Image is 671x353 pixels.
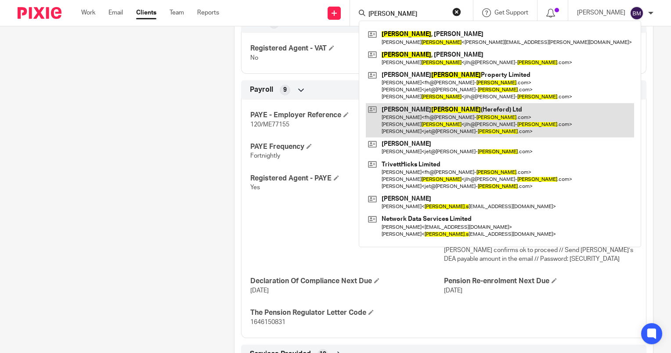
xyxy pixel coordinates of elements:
[250,85,273,94] span: Payroll
[250,122,289,128] span: 120/ME77155
[250,288,269,294] span: [DATE]
[444,288,462,294] span: [DATE]
[368,11,447,18] input: Search
[452,7,461,16] button: Clear
[250,184,260,191] span: Yes
[197,8,219,17] a: Reports
[136,8,156,17] a: Clients
[170,8,184,17] a: Team
[250,55,258,61] span: No
[250,44,444,53] h4: Registered Agent - VAT
[108,8,123,17] a: Email
[250,111,444,120] h4: PAYE - Employer Reference
[18,7,61,19] img: Pixie
[494,10,528,16] span: Get Support
[630,6,644,20] img: svg%3E
[577,8,625,17] p: [PERSON_NAME]
[250,174,444,183] h4: Registered Agent - PAYE
[250,153,280,159] span: Fortnightly
[444,277,637,286] h4: Pension Re-enrolment Next Due
[283,86,287,94] span: 9
[250,142,444,151] h4: PAYE Frequency
[250,308,444,317] h4: The Pension Regulator Letter Code
[81,8,95,17] a: Work
[250,277,444,286] h4: Declaration Of Compliance Next Due
[250,319,285,325] span: 1646150831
